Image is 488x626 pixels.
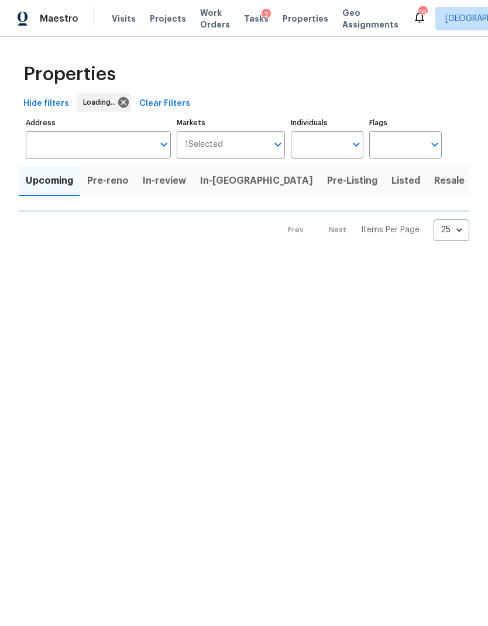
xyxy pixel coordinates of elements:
[156,136,172,153] button: Open
[427,136,443,153] button: Open
[270,136,286,153] button: Open
[277,219,469,241] nav: Pagination Navigation
[77,93,131,112] div: Loading...
[244,15,269,23] span: Tasks
[143,173,186,189] span: In-review
[150,13,186,25] span: Projects
[23,97,69,111] span: Hide filters
[391,173,420,189] span: Listed
[19,93,74,115] button: Hide filters
[23,68,116,80] span: Properties
[369,119,442,126] label: Flags
[112,13,136,25] span: Visits
[87,173,129,189] span: Pre-reno
[83,97,121,108] span: Loading...
[200,173,313,189] span: In-[GEOGRAPHIC_DATA]
[418,7,427,19] div: 19
[135,93,195,115] button: Clear Filters
[200,7,230,30] span: Work Orders
[262,9,271,20] div: 2
[283,13,328,25] span: Properties
[434,173,465,189] span: Resale
[26,173,73,189] span: Upcoming
[40,13,78,25] span: Maestro
[361,224,420,236] p: Items Per Page
[139,97,190,111] span: Clear Filters
[327,173,377,189] span: Pre-Listing
[177,119,286,126] label: Markets
[434,215,469,245] div: 25
[348,136,365,153] button: Open
[26,119,171,126] label: Address
[185,140,223,150] span: 1 Selected
[342,7,398,30] span: Geo Assignments
[291,119,363,126] label: Individuals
